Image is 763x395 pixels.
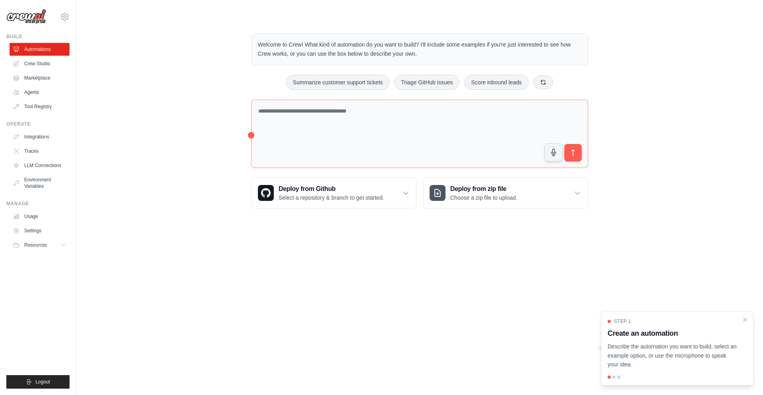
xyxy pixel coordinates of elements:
a: Environment Variables [10,173,70,193]
a: Tool Registry [10,100,70,113]
a: Integrations [10,130,70,143]
p: Choose a zip file to upload. [450,194,517,202]
a: Agents [10,86,70,99]
button: Score inbound leads [464,75,529,90]
a: LLM Connections [10,159,70,172]
div: Operate [6,121,70,127]
span: Resources [24,242,47,248]
p: Welcome to Crew! What kind of automation do you want to build? I'll include some examples if you'... [258,40,581,58]
a: Traces [10,145,70,158]
a: Settings [10,224,70,237]
button: Close walkthrough [742,317,748,323]
span: Logout [35,379,50,385]
h3: Deploy from Github [279,184,384,194]
button: Summarize customer support tickets [286,75,389,90]
p: Select a repository & branch to get started. [279,194,384,202]
img: Logo [6,9,46,24]
h3: Create an automation [608,328,737,339]
a: Automations [10,43,70,56]
p: Describe the automation you want to build, select an example option, or use the microphone to spe... [608,342,737,369]
h3: Deploy from zip file [450,184,517,194]
button: Logout [6,375,70,389]
div: Manage [6,200,70,207]
a: Marketplace [10,72,70,84]
div: Build [6,33,70,40]
a: Crew Studio [10,57,70,70]
span: Step 1 [614,318,631,325]
a: Usage [10,210,70,223]
button: Triage GitHub issues [394,75,459,90]
button: Resources [10,239,70,251]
